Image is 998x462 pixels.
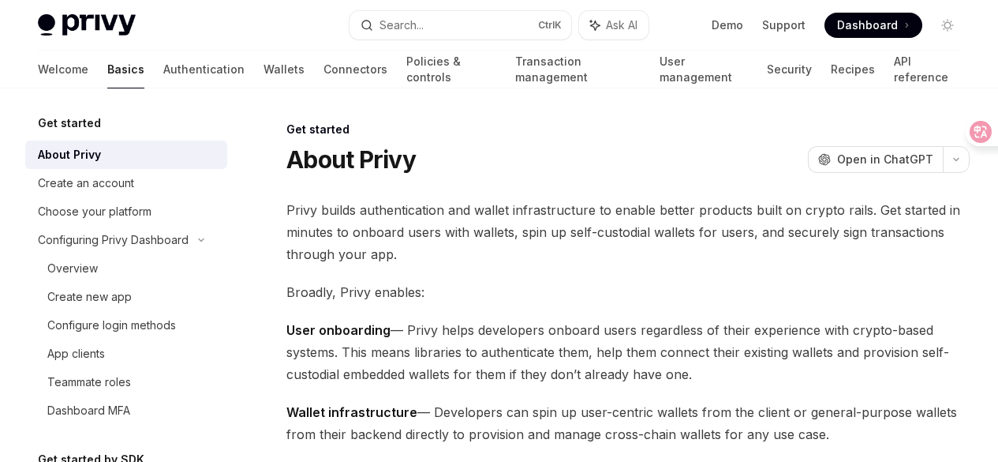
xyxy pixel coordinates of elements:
[38,231,189,250] div: Configuring Privy Dashboard
[25,340,227,368] a: App clients
[712,17,743,33] a: Demo
[286,199,970,265] span: Privy builds authentication and wallet infrastructure to enable better products built on crypto r...
[837,17,898,33] span: Dashboard
[538,19,562,32] span: Ctrl K
[349,11,571,39] button: Search...CtrlK
[25,141,227,169] a: About Privy
[286,401,970,445] span: — Developers can spin up user-centric wallets from the client or general-purpose wallets from the...
[935,13,960,38] button: Toggle dark mode
[38,14,136,36] img: light logo
[38,114,101,133] h5: Get started
[25,368,227,396] a: Teammate roles
[606,17,637,33] span: Ask AI
[47,344,105,363] div: App clients
[25,169,227,197] a: Create an account
[47,259,98,278] div: Overview
[25,197,227,226] a: Choose your platform
[767,51,812,88] a: Security
[163,51,245,88] a: Authentication
[47,401,130,420] div: Dashboard MFA
[38,202,151,221] div: Choose your platform
[660,51,749,88] a: User management
[323,51,387,88] a: Connectors
[286,281,970,303] span: Broadly, Privy enables:
[25,311,227,340] a: Configure login methods
[831,51,875,88] a: Recipes
[47,316,176,335] div: Configure login methods
[38,145,101,164] div: About Privy
[107,51,144,88] a: Basics
[762,17,806,33] a: Support
[25,396,227,425] a: Dashboard MFA
[837,152,933,167] span: Open in ChatGPT
[379,16,424,35] div: Search...
[515,51,640,88] a: Transaction management
[579,11,649,39] button: Ask AI
[38,51,88,88] a: Welcome
[38,174,134,193] div: Create an account
[286,145,416,174] h1: About Privy
[47,287,132,306] div: Create new app
[808,146,943,173] button: Open in ChatGPT
[894,51,960,88] a: API reference
[286,404,417,420] strong: Wallet infrastructure
[286,122,970,137] div: Get started
[406,51,496,88] a: Policies & controls
[25,254,227,283] a: Overview
[824,13,922,38] a: Dashboard
[264,51,305,88] a: Wallets
[286,322,391,338] strong: User onboarding
[286,319,970,385] span: — Privy helps developers onboard users regardless of their experience with crypto-based systems. ...
[47,373,131,392] div: Teammate roles
[25,283,227,311] a: Create new app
